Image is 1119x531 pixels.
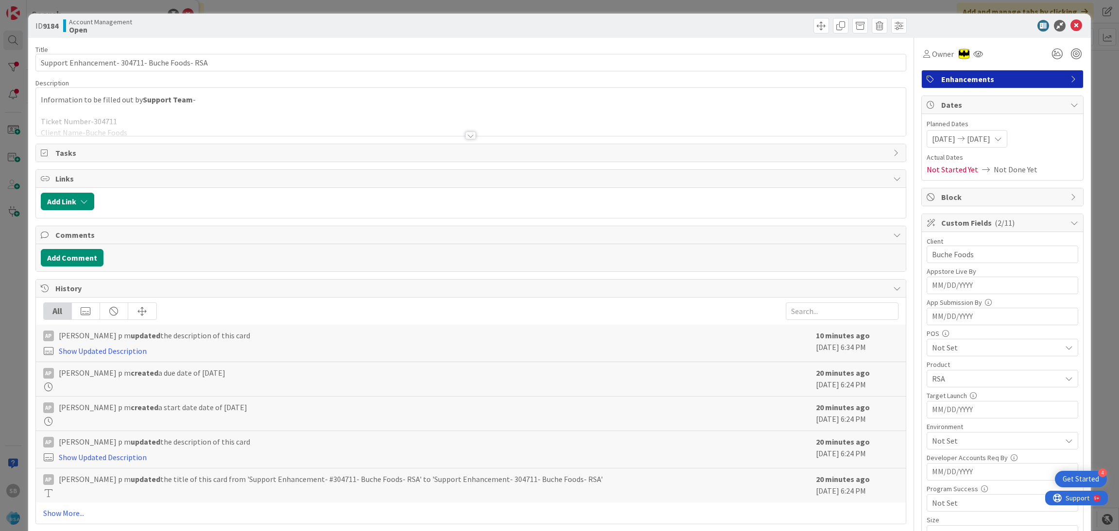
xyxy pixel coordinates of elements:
[932,373,1061,384] span: RSA
[131,368,158,378] b: created
[816,436,899,463] div: [DATE] 6:24 PM
[927,330,1078,337] div: POS
[967,133,990,145] span: [DATE]
[55,173,889,184] span: Links
[1098,468,1107,477] div: 4
[131,402,158,412] b: created
[927,268,1078,275] div: Appstore Live By
[994,164,1037,175] span: Not Done Yet
[941,191,1066,203] span: Block
[1055,471,1107,487] div: Open Get Started checklist, remaining modules: 4
[20,1,44,13] span: Support
[816,473,899,498] div: [DATE] 6:24 PM
[43,21,58,31] b: 9184
[941,73,1066,85] span: Enhancements
[932,464,1073,480] input: MM/DD/YYYY
[59,346,147,356] a: Show Updated Description
[927,361,1078,368] div: Product
[131,474,160,484] b: updated
[786,302,899,320] input: Search...
[959,49,969,59] img: AC
[816,474,870,484] b: 20 minutes ago
[55,229,889,241] span: Comments
[927,164,978,175] span: Not Started Yet
[927,392,1078,399] div: Target Launch
[43,331,54,341] div: Ap
[816,367,899,391] div: [DATE] 6:24 PM
[43,402,54,413] div: Ap
[932,342,1061,353] span: Not Set
[41,193,94,210] button: Add Link
[41,94,901,105] p: Information to be filled out by -
[927,485,1078,492] div: Program Success
[143,95,193,104] strong: Support Team
[59,473,603,485] span: [PERSON_NAME] p m the title of this card from 'Support Enhancement- #304711- Buche Foods- RSA' to...
[43,437,54,448] div: Ap
[43,474,54,485] div: Ap
[927,516,1078,523] div: Size
[69,26,132,33] b: Open
[35,54,907,71] input: type card name here...
[1063,474,1099,484] div: Get Started
[816,401,899,426] div: [DATE] 6:24 PM
[941,217,1066,229] span: Custom Fields
[932,435,1061,447] span: Not Set
[932,497,1061,509] span: Not Set
[927,454,1078,461] div: Developer Accounts Req By
[927,299,1078,306] div: App Submission By
[932,133,955,145] span: [DATE]
[927,119,1078,129] span: Planned Dates
[816,331,870,340] b: 10 minutes ago
[49,4,54,12] div: 9+
[932,277,1073,294] input: MM/DD/YYYY
[131,331,160,340] b: updated
[55,147,889,159] span: Tasks
[35,79,69,87] span: Description
[927,237,943,246] label: Client
[932,48,954,60] span: Owner
[927,152,1078,163] span: Actual Dates
[932,401,1073,418] input: MM/DD/YYYY
[59,330,250,341] span: [PERSON_NAME] p m the description of this card
[59,401,247,413] span: [PERSON_NAME] p m a start date date of [DATE]
[816,330,899,357] div: [DATE] 6:34 PM
[69,18,132,26] span: Account Management
[932,308,1073,325] input: MM/DD/YYYY
[35,45,48,54] label: Title
[59,452,147,462] a: Show Updated Description
[55,282,889,294] span: History
[41,249,103,266] button: Add Comment
[59,436,250,448] span: [PERSON_NAME] p m the description of this card
[59,367,225,379] span: [PERSON_NAME] p m a due date of [DATE]
[941,99,1066,111] span: Dates
[816,402,870,412] b: 20 minutes ago
[816,368,870,378] b: 20 minutes ago
[43,368,54,379] div: Ap
[927,423,1078,430] div: Environment
[816,437,870,447] b: 20 minutes ago
[995,218,1015,228] span: ( 2/11 )
[44,303,72,319] div: All
[43,507,899,519] a: Show More...
[131,437,160,447] b: updated
[35,20,58,32] span: ID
